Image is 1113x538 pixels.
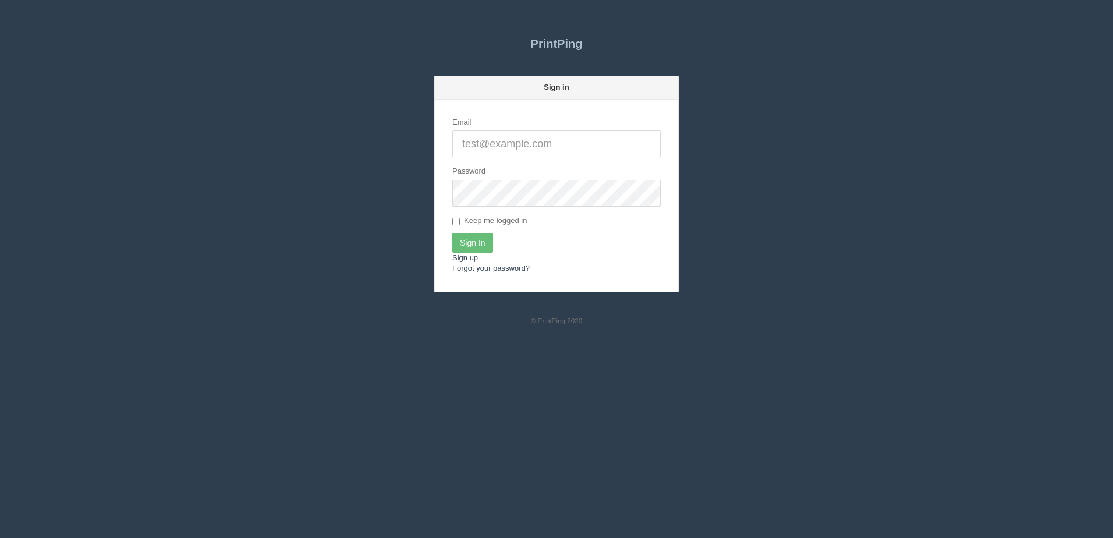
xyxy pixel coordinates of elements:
input: test@example.com [452,130,661,157]
a: Sign up [452,253,478,262]
a: Forgot your password? [452,264,530,272]
strong: Sign in [544,83,569,91]
a: PrintPing [434,29,679,58]
label: Password [452,166,485,177]
label: Keep me logged in [452,215,527,227]
small: © PrintPing 2020 [531,317,583,324]
label: Email [452,117,472,128]
input: Keep me logged in [452,218,460,225]
input: Sign In [452,233,493,253]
